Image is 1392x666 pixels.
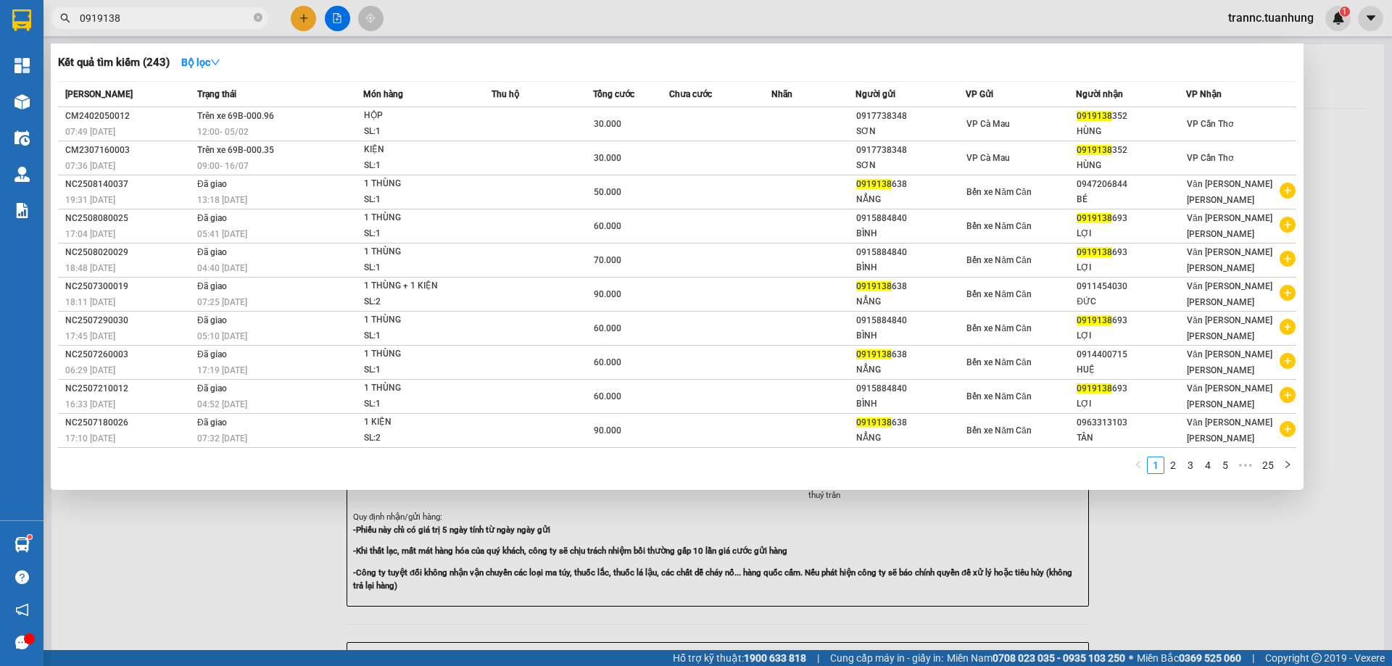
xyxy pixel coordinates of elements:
div: BÌNH [856,226,965,241]
div: 638 [856,279,965,294]
span: plus-circle [1280,285,1296,301]
img: warehouse-icon [14,94,30,109]
span: Đã giao [197,213,227,223]
span: search [60,13,70,23]
div: HÙNG [1077,124,1185,139]
div: 693 [1077,211,1185,226]
span: 17:04 [DATE] [65,229,115,239]
div: HỘP [364,108,473,124]
span: down [210,57,220,67]
a: 5 [1217,457,1233,473]
span: Đã giao [197,349,227,359]
span: Bến xe Năm Căn [966,357,1031,367]
div: 0915884840 [856,211,965,226]
div: LỢI [1077,396,1185,412]
div: LỢI [1077,260,1185,275]
span: 05:41 [DATE] [197,229,247,239]
button: Bộ lọcdown [170,51,232,74]
div: NẲNG [856,294,965,309]
div: 693 [1077,245,1185,260]
div: 1 THÙNG [364,176,473,192]
span: Trên xe 69B-000.35 [197,145,274,155]
div: NC2507180026 [65,415,193,430]
span: VP Gửi [966,89,993,99]
div: SL: 1 [364,260,473,276]
span: plus-circle [1280,421,1296,437]
li: 2 [1164,457,1182,474]
div: NẲNG [856,362,965,378]
span: VP Cần Thơ [1187,119,1233,129]
a: 1 [1148,457,1164,473]
span: VP Cần Thơ [1187,153,1233,163]
img: solution-icon [14,203,30,218]
img: warehouse-icon [14,537,30,552]
h3: Kết quả tìm kiếm ( 243 ) [58,55,170,70]
span: plus-circle [1280,319,1296,335]
span: close-circle [254,13,262,22]
span: 30.000 [594,119,621,129]
div: 0963313103 [1077,415,1185,430]
div: SƠN [856,158,965,173]
li: 4 [1199,457,1217,474]
span: left [1134,460,1143,469]
span: Văn [PERSON_NAME] [PERSON_NAME] [1187,417,1272,444]
div: SƠN [856,124,965,139]
span: 30.000 [594,153,621,163]
div: SL: 1 [364,226,473,242]
div: SL: 2 [364,294,473,310]
div: 1 THÙNG [364,244,473,260]
span: Văn [PERSON_NAME] [PERSON_NAME] [1187,315,1272,341]
span: Thu hộ [492,89,519,99]
span: 90.000 [594,289,621,299]
div: SL: 1 [364,192,473,208]
div: TÂN [1077,430,1185,446]
div: KIỆN [364,142,473,158]
span: Trạng thái [197,89,236,99]
span: plus-circle [1280,183,1296,199]
li: Next 5 Pages [1234,457,1257,474]
div: 1 THÙNG [364,346,473,362]
span: 60.000 [594,221,621,231]
span: 0919138 [1077,111,1112,121]
div: SL: 2 [364,430,473,446]
span: Văn [PERSON_NAME] [PERSON_NAME] [1187,349,1272,375]
div: 0911454030 [1077,279,1185,294]
div: BÌNH [856,328,965,344]
a: 2 [1165,457,1181,473]
div: 0914400715 [1077,347,1185,362]
div: CM2307160003 [65,143,193,158]
div: 352 [1077,109,1185,124]
div: HUỆ [1077,362,1185,378]
div: 1 KIỆN [364,415,473,430]
span: Văn [PERSON_NAME] [PERSON_NAME] [1187,247,1272,273]
span: 0919138 [1077,315,1112,325]
div: 0915884840 [856,245,965,260]
div: SL: 1 [364,124,473,140]
span: 60.000 [594,391,621,401]
div: 693 [1077,313,1185,328]
a: 3 [1182,457,1198,473]
li: Next Page [1279,457,1296,474]
span: 70.000 [594,255,621,265]
div: NC2508080025 [65,211,193,226]
span: ••• [1234,457,1257,474]
span: 05:10 [DATE] [197,331,247,341]
span: 18:11 [DATE] [65,297,115,307]
span: 13:18 [DATE] [197,195,247,205]
div: 693 [1077,381,1185,396]
span: 19:31 [DATE] [65,195,115,205]
span: plus-circle [1280,217,1296,233]
span: Bến xe Năm Căn [966,323,1031,333]
div: SL: 1 [364,362,473,378]
span: 07:25 [DATE] [197,297,247,307]
div: HÙNG [1077,158,1185,173]
li: 25 [1257,457,1279,474]
div: 638 [856,347,965,362]
span: 0919138 [856,179,892,189]
div: 0947206844 [1077,177,1185,192]
div: NC2508020029 [65,245,193,260]
span: Bến xe Năm Căn [966,187,1031,197]
span: 04:52 [DATE] [197,399,247,409]
span: 60.000 [594,357,621,367]
span: notification [15,603,29,617]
